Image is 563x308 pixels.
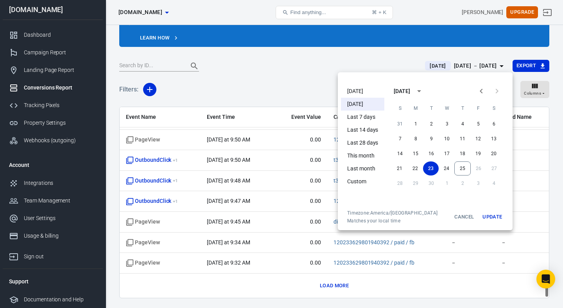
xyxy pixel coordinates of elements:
button: 24 [439,161,454,175]
span: Matches your local time [347,218,437,224]
div: [DATE] [394,87,410,95]
div: Timezone: America/[GEOGRAPHIC_DATA] [347,210,437,216]
button: 6 [486,117,502,131]
button: 4 [455,117,470,131]
button: 21 [392,161,407,175]
button: 14 [392,147,408,161]
button: 20 [486,147,502,161]
button: 23 [423,161,439,175]
button: 11 [455,132,470,146]
button: 17 [439,147,455,161]
button: Cancel [452,210,477,224]
span: Friday [471,100,485,116]
li: Last 28 days [341,136,384,149]
button: 8 [408,132,423,146]
button: 5 [470,117,486,131]
button: 22 [407,161,423,175]
button: 18 [455,147,470,161]
span: Thursday [455,100,470,116]
button: 3 [439,117,455,131]
button: 7 [392,132,408,146]
li: This month [341,149,384,162]
button: 25 [454,161,471,175]
span: Monday [409,100,423,116]
span: Saturday [487,100,501,116]
span: Sunday [393,100,407,116]
li: Last 14 days [341,124,384,136]
button: 19 [470,147,486,161]
button: 13 [486,132,502,146]
span: Wednesday [440,100,454,116]
li: Last month [341,162,384,175]
div: Open Intercom Messenger [536,270,555,288]
li: Custom [341,175,384,188]
button: 10 [439,132,455,146]
button: 12 [470,132,486,146]
button: 9 [423,132,439,146]
button: 2 [423,117,439,131]
button: Previous month [473,83,489,99]
li: Last 7 days [341,111,384,124]
button: Update [480,210,505,224]
button: calendar view is open, switch to year view [412,84,426,98]
button: 16 [423,147,439,161]
li: [DATE] [341,85,384,98]
button: 31 [392,117,408,131]
button: 1 [408,117,423,131]
span: Tuesday [424,100,438,116]
button: 15 [408,147,423,161]
li: [DATE] [341,98,384,111]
